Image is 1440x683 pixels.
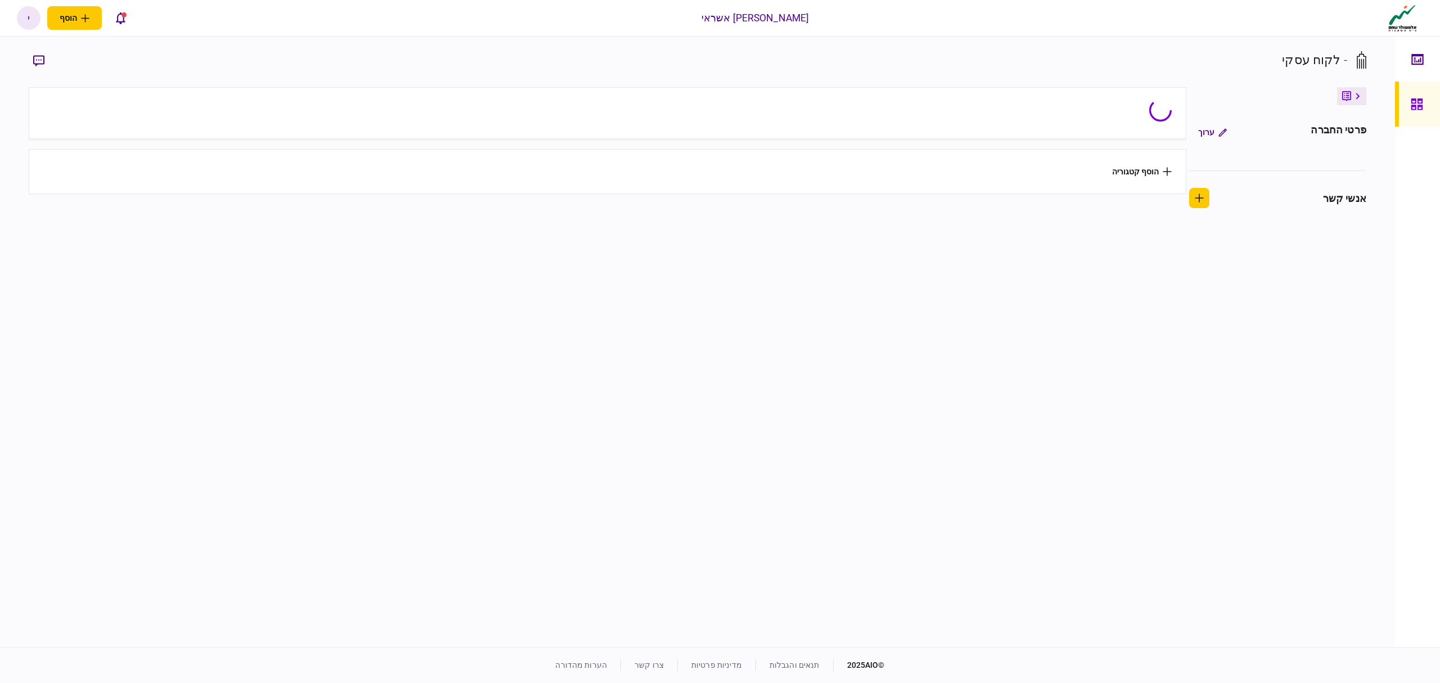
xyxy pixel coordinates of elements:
[17,6,40,30] button: י
[1189,122,1236,142] button: ערוך
[1386,4,1419,32] img: client company logo
[1112,167,1172,176] button: הוסף קטגוריה
[47,6,102,30] button: פתח תפריט להוספת לקוח
[555,660,607,669] a: הערות מהדורה
[634,660,664,669] a: צרו קשר
[701,11,809,25] div: [PERSON_NAME] אשראי
[691,660,742,669] a: מדיניות פרטיות
[109,6,132,30] button: פתח רשימת התראות
[1311,122,1366,142] div: פרטי החברה
[1282,51,1347,69] div: - לקוח עסקי
[769,660,820,669] a: תנאים והגבלות
[833,659,885,671] div: © 2025 AIO
[1323,191,1366,206] div: אנשי קשר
